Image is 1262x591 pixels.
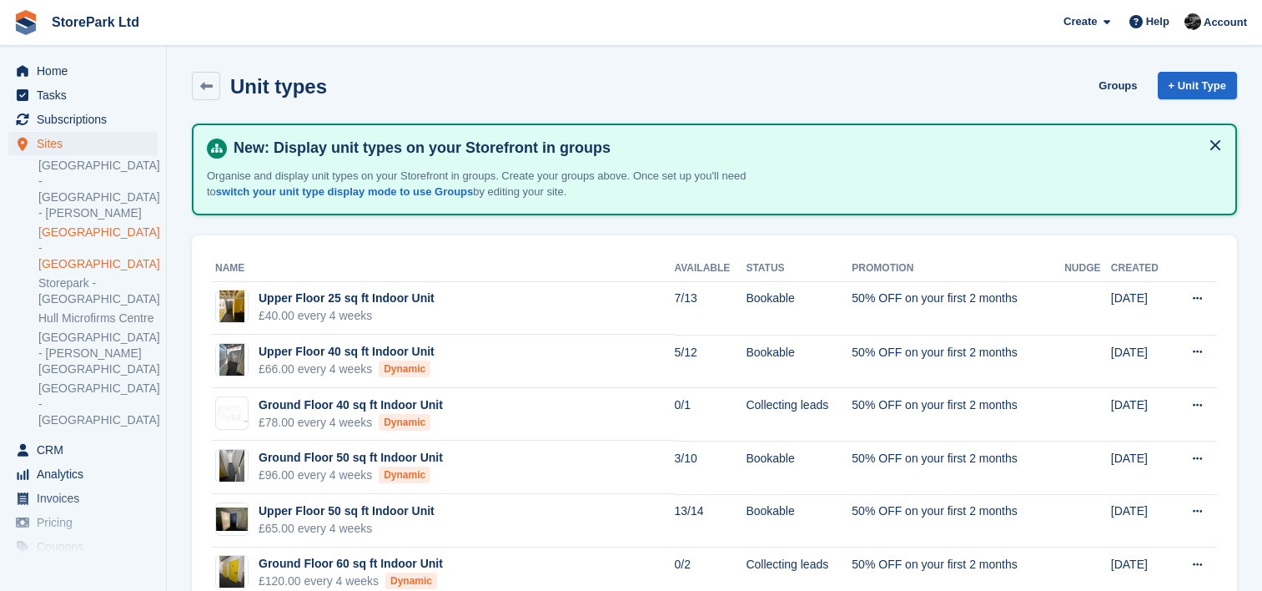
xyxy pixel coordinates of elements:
[379,467,430,483] div: Dynamic
[852,388,1064,442] td: 50% OFF on your first 2 months
[746,281,852,335] td: Bookable
[219,343,244,376] img: IMG_7277.jpeg
[8,535,158,558] a: menu
[216,185,473,198] a: switch your unit type display mode to use Groups
[259,520,435,538] div: £65.00 every 4 weeks
[259,397,443,414] div: Ground Floor 40 sq ft Indoor Unit
[227,139,1222,158] h4: New: Display unit types on your Storefront in groups
[852,335,1064,388] td: 50% OFF on your first 2 months
[746,255,852,282] th: Status
[1146,13,1169,30] span: Help
[1158,72,1237,99] a: + Unit Type
[1111,494,1172,548] td: [DATE]
[13,10,38,35] img: stora-icon-8386f47178a22dfd0bd8f6a31ec36ba5ce8667c1dd55bd0f319d3a0aa187defe.svg
[8,132,158,155] a: menu
[1111,255,1172,282] th: Created
[1063,13,1097,30] span: Create
[37,511,137,534] span: Pricing
[37,59,137,83] span: Home
[37,462,137,486] span: Analytics
[1111,388,1172,442] td: [DATE]
[8,59,158,83] a: menu
[219,449,244,482] img: IMG_3204.jpeg
[8,511,158,534] a: menu
[746,335,852,388] td: Bookable
[259,361,435,378] div: £66.00 every 4 weeks
[852,255,1064,282] th: Promotion
[8,487,158,510] a: menu
[37,438,137,462] span: CRM
[1092,72,1144,99] a: Groups
[230,75,327,98] h2: Unit types
[45,8,146,36] a: StorePark Ltd
[1111,335,1172,388] td: [DATE]
[1184,13,1201,30] img: Ryan Mulcahy
[379,414,430,431] div: Dynamic
[38,158,158,221] a: [GEOGRAPHIC_DATA] - [GEOGRAPHIC_DATA] - [PERSON_NAME]
[8,108,158,131] a: menu
[674,255,746,282] th: Available
[259,414,443,432] div: £78.00 every 4 weeks
[37,487,137,510] span: Invoices
[746,494,852,548] td: Bookable
[674,494,746,548] td: 13/14
[207,168,791,200] p: Organise and display unit types on your Storefront in groups. Create your groups above. Once set ...
[852,494,1064,548] td: 50% OFF on your first 2 months
[385,573,437,589] div: Dynamic
[1111,281,1172,335] td: [DATE]
[674,335,746,388] td: 5/12
[852,281,1064,335] td: 50% OFF on your first 2 months
[259,307,435,325] div: £40.00 every 4 weeks
[38,275,158,307] a: Storepark - [GEOGRAPHIC_DATA]
[1064,255,1111,282] th: Nudge
[216,403,248,423] img: IMG_5048.jpeg
[216,508,248,532] img: image.jpg
[212,255,674,282] th: Name
[259,343,435,361] div: Upper Floor 40 sq ft Indoor Unit
[746,388,852,442] td: Collecting leads
[219,290,244,323] img: IMG_6388.jpeg
[746,441,852,494] td: Bookable
[259,573,443,590] div: £120.00 every 4 weeks
[379,361,430,377] div: Dynamic
[37,108,137,131] span: Subscriptions
[37,132,137,155] span: Sites
[259,555,443,573] div: Ground Floor 60 sq ft Indoor Unit
[1111,441,1172,494] td: [DATE]
[259,290,435,307] div: Upper Floor 25 sq ft Indoor Unit
[852,441,1064,494] td: 50% OFF on your first 2 months
[1204,14,1247,31] span: Account
[8,438,158,462] a: menu
[259,467,443,484] div: £96.00 every 4 weeks
[38,381,158,428] a: [GEOGRAPHIC_DATA] - [GEOGRAPHIC_DATA]
[37,535,137,558] span: Coupons
[219,555,244,588] img: IMG_5076.jpeg
[674,281,746,335] td: 7/13
[38,330,158,377] a: [GEOGRAPHIC_DATA] - [PERSON_NAME][GEOGRAPHIC_DATA]
[674,388,746,442] td: 0/1
[674,441,746,494] td: 3/10
[8,462,158,486] a: menu
[8,83,158,107] a: menu
[38,311,158,326] a: Hull Microfirms Centre
[38,225,158,272] a: [GEOGRAPHIC_DATA] - [GEOGRAPHIC_DATA]
[37,83,137,107] span: Tasks
[259,449,443,467] div: Ground Floor 50 sq ft Indoor Unit
[259,503,435,520] div: Upper Floor 50 sq ft Indoor Unit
